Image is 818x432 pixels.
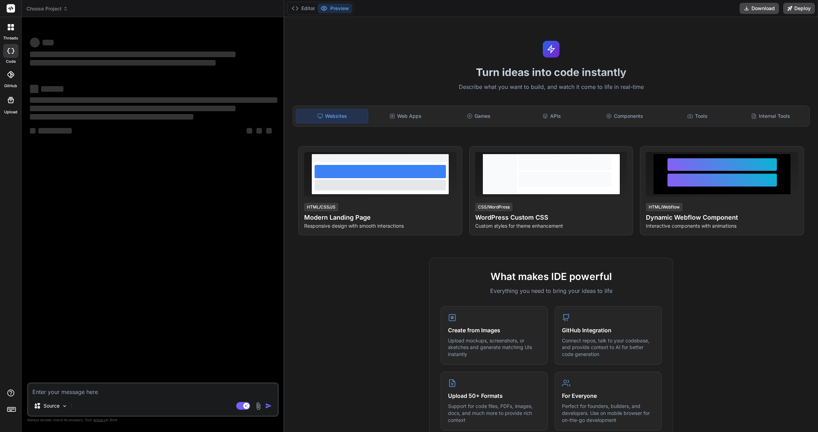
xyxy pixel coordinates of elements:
[783,3,815,14] button: Deploy
[475,213,627,222] h4: WordPress Custom CSS
[448,326,540,334] h4: Create from Images
[288,66,814,78] h1: Turn ideas into code instantly
[516,109,587,123] div: APIs
[662,109,734,123] div: Tools
[589,109,661,123] div: Components
[93,418,106,422] span: privacy
[562,326,654,334] h4: GitHub Integration
[370,109,441,123] div: Web Apps
[562,337,654,358] p: Connect repos, talk to your codebase, and provide context to AI for better code generation
[304,213,456,222] h4: Modern Landing Page
[41,86,63,92] span: ‌
[3,35,18,41] label: threads
[289,3,318,13] button: Editor
[30,38,40,47] span: ‌
[475,222,627,229] p: Custom styles for theme enhancement
[441,269,662,284] h2: What makes IDE powerful
[441,287,662,295] p: Everything you need to bring your ideas to life
[30,52,236,57] span: ‌
[62,403,68,409] img: Pick Models
[30,85,38,93] span: ‌
[247,128,252,134] span: ‌
[38,128,72,134] span: ‌
[44,402,60,409] p: Source
[30,106,236,111] span: ‌
[43,40,54,45] span: ‌
[562,403,654,423] p: Perfect for founders, builders, and developers. Use on mobile browser for on-the-go development
[448,392,540,400] h4: Upload 50+ Formats
[562,392,654,400] h4: For Everyone
[4,109,17,115] label: Upload
[26,5,68,12] span: Choose Project
[6,59,16,65] label: code
[740,3,779,14] button: Download
[4,83,17,89] label: GitHub
[30,97,277,103] span: ‌
[304,222,456,229] p: Responsive design with smooth interactions
[265,402,272,409] img: icon
[256,128,262,134] span: ‌
[448,403,540,423] p: Support for code files, PDFs, images, docs, and much more to provide rich context
[30,128,36,134] span: ‌
[646,213,798,222] h4: Dynamic Webflow Component
[646,222,798,229] p: Interactive components with animations
[646,203,682,211] div: HTML/Webflow
[266,128,272,134] span: ‌
[304,203,338,211] div: HTML/CSS/JS
[27,417,279,423] p: Always double-check its answers. Your in Bind
[475,203,512,211] div: CSS/WordPress
[296,109,368,123] div: Websites
[318,3,352,13] button: Preview
[288,83,814,92] p: Describe what you want to build, and watch it come to life in real-time
[30,114,193,120] span: ‌
[448,337,540,358] p: Upload mockups, screenshots, or sketches and generate matching UIs instantly
[30,60,216,66] span: ‌
[443,109,515,123] div: Games
[254,402,262,410] img: attachment
[735,109,807,123] div: Internal Tools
